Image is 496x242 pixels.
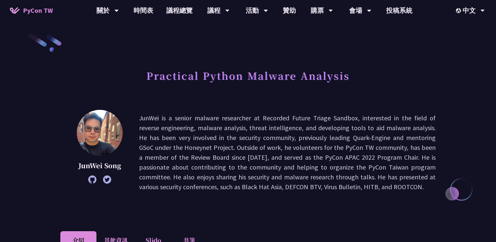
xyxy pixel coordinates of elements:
span: PyCon TW [23,6,53,15]
p: JunWei is a senior malware researcher at Recorded Future Triage Sandbox, interested in the field ... [139,113,436,192]
img: Locale Icon [456,8,463,13]
img: JunWei Song [77,110,123,156]
a: PyCon TW [3,2,59,19]
img: Home icon of PyCon TW 2025 [10,7,20,14]
h1: Practical Python Malware Analysis [146,66,350,85]
p: JunWei Song [77,161,123,171]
